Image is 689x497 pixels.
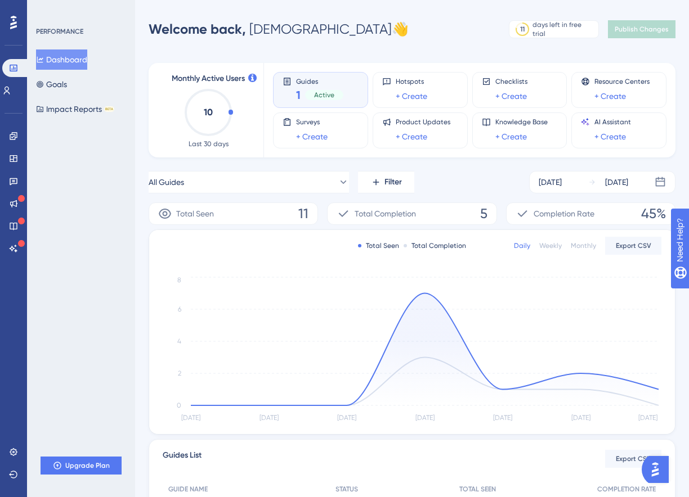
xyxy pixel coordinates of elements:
[358,171,414,193] button: Filter
[172,72,245,85] span: Monthly Active Users
[149,175,184,189] span: All Guides
[149,171,349,193] button: All Guides
[189,139,229,148] span: Last 30 days
[384,175,402,189] span: Filter
[104,106,114,112] div: BETA
[177,276,181,284] tspan: 8
[642,453,675,486] iframe: UserGuiding AI Assistant Launcher
[597,485,656,494] span: COMPLETION RATE
[404,241,466,250] div: Total Completion
[355,207,416,220] span: Total Completion
[181,414,200,422] tspan: [DATE]
[358,241,399,250] div: Total Seen
[594,89,626,103] a: + Create
[534,207,594,220] span: Completion Rate
[520,25,525,34] div: 11
[533,20,595,38] div: days left in free trial
[571,414,590,422] tspan: [DATE]
[204,107,213,118] text: 10
[459,485,496,494] span: TOTAL SEEN
[495,118,548,126] span: Knowledge Base
[396,130,427,143] a: + Create
[149,21,246,37] span: Welcome back,
[65,461,110,470] span: Upgrade Plan
[36,49,87,70] button: Dashboard
[539,175,562,189] div: [DATE]
[493,414,512,422] tspan: [DATE]
[260,414,279,422] tspan: [DATE]
[335,485,358,494] span: STATUS
[298,205,308,223] span: 11
[605,237,661,255] button: Export CSV
[396,89,427,103] a: + Create
[177,401,181,409] tspan: 0
[594,130,626,143] a: + Create
[163,449,202,469] span: Guides List
[594,118,631,126] span: AI Assistant
[36,99,114,119] button: Impact ReportsBETA
[514,241,530,250] div: Daily
[495,130,527,143] a: + Create
[314,91,334,100] span: Active
[396,118,450,126] span: Product Updates
[616,241,651,250] span: Export CSV
[296,118,328,126] span: Surveys
[41,457,122,475] button: Upgrade Plan
[177,337,181,345] tspan: 4
[615,25,669,34] span: Publish Changes
[415,414,435,422] tspan: [DATE]
[168,485,208,494] span: GUIDE NAME
[495,89,527,103] a: + Create
[296,130,328,143] a: + Create
[571,241,596,250] div: Monthly
[616,454,651,463] span: Export CSV
[594,77,650,86] span: Resource Centers
[605,450,661,468] button: Export CSV
[26,3,70,16] span: Need Help?
[480,205,487,223] span: 5
[296,77,343,85] span: Guides
[638,414,657,422] tspan: [DATE]
[178,305,181,313] tspan: 6
[641,205,666,223] span: 45%
[36,74,67,94] button: Goals
[296,87,301,103] span: 1
[608,20,675,38] button: Publish Changes
[495,77,527,86] span: Checklists
[178,369,181,377] tspan: 2
[337,414,356,422] tspan: [DATE]
[149,20,409,38] div: [DEMOGRAPHIC_DATA] 👋
[36,27,83,36] div: PERFORMANCE
[396,77,427,86] span: Hotspots
[605,175,628,189] div: [DATE]
[539,241,562,250] div: Weekly
[176,207,214,220] span: Total Seen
